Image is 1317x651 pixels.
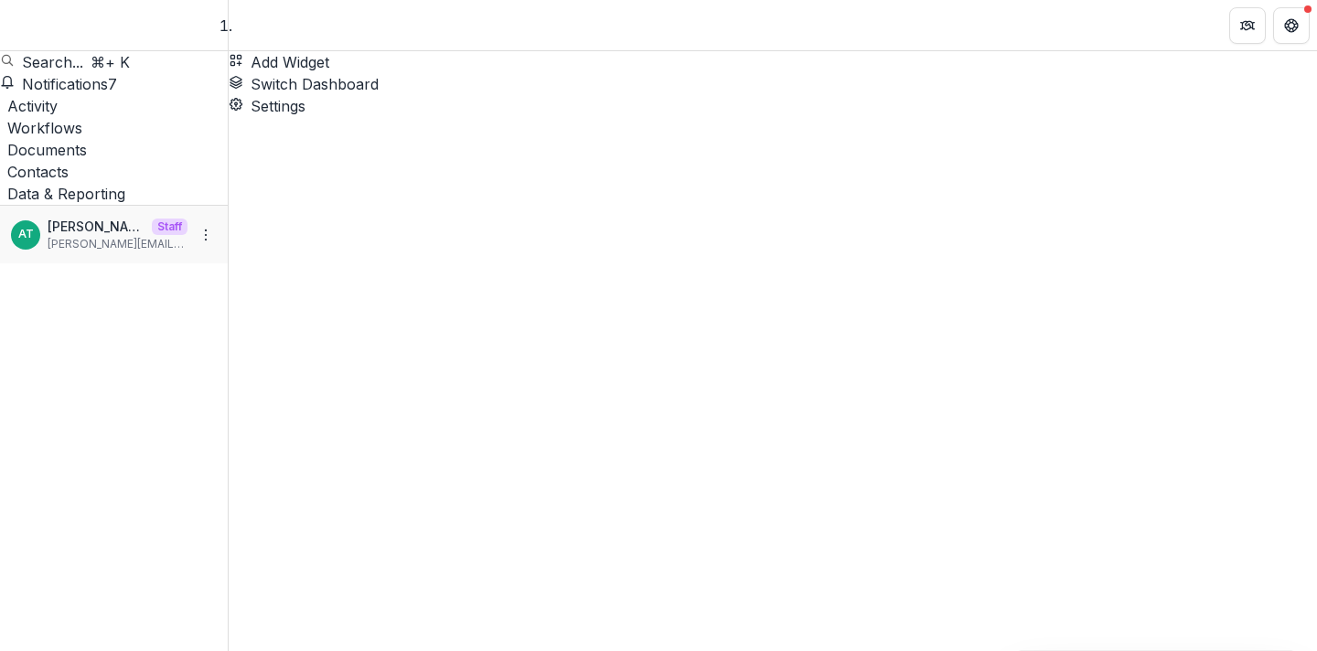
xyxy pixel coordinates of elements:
[7,141,87,159] span: Documents
[108,75,117,93] span: 7
[22,53,83,71] span: Search...
[1229,7,1266,44] button: Partners
[229,51,329,73] button: Add Widget
[229,95,305,117] button: Settings
[48,236,187,252] p: [PERSON_NAME][EMAIL_ADDRESS][DOMAIN_NAME]
[1273,7,1310,44] button: Get Help
[195,224,217,246] button: More
[7,97,58,115] span: Activity
[7,163,69,181] span: Contacts
[251,75,379,93] span: Switch Dashboard
[22,75,108,93] span: Notifications
[229,73,379,95] button: Switch Dashboard
[91,51,130,73] div: ⌘ + K
[48,217,145,236] p: [PERSON_NAME]
[7,185,125,203] span: Data & Reporting
[152,219,187,235] p: Staff
[18,229,34,240] div: Anna Test
[7,119,82,137] span: Workflows
[236,15,301,37] nav: breadcrumb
